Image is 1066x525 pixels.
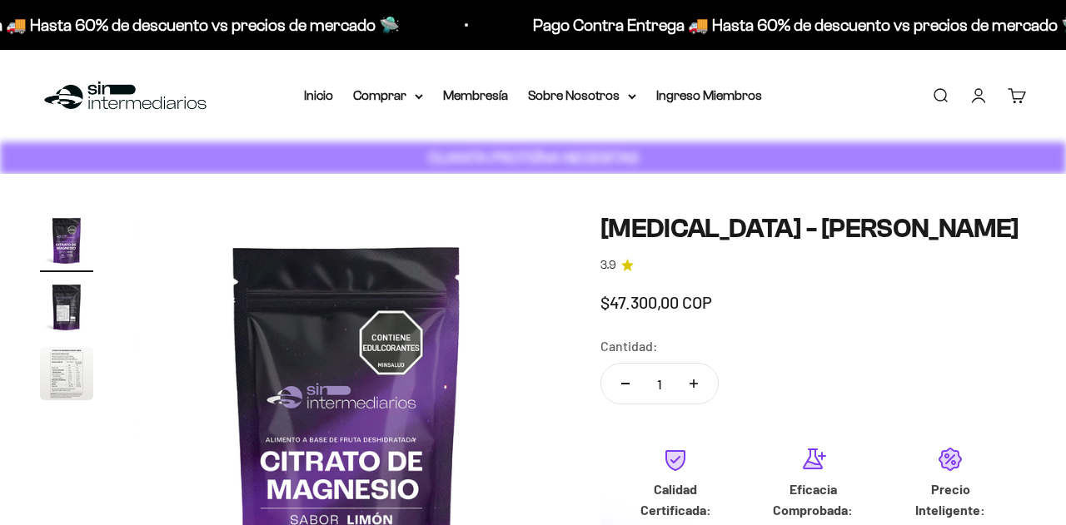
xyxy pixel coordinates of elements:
[40,214,93,267] img: Citrato de Magnesio - Sabor Limón
[40,280,93,339] button: Ir al artículo 2
[601,364,650,404] button: Reducir cantidad
[600,256,616,275] span: 3.9
[40,347,93,405] button: Ir al artículo 3
[304,88,333,102] a: Inicio
[428,149,639,166] strong: CUANTA PROTEÍNA NECESITAS
[773,481,853,518] strong: Eficacia Comprobada:
[600,214,1026,243] h1: [MEDICAL_DATA] - [PERSON_NAME]
[600,335,658,357] label: Cantidad:
[40,214,93,272] button: Ir al artículo 1
[915,481,985,518] strong: Precio Inteligente:
[40,347,93,400] img: Citrato de Magnesio - Sabor Limón
[40,280,93,334] img: Citrato de Magnesio - Sabor Limón
[670,364,718,404] button: Aumentar cantidad
[443,88,508,102] a: Membresía
[656,88,762,102] a: Ingreso Miembros
[600,289,712,315] sale-price: $47.300,00 COP
[353,85,423,106] summary: Comprar
[600,256,1026,275] a: 3.93.9 de 5.0 estrellas
[528,85,636,106] summary: Sobre Nosotros
[640,481,711,518] strong: Calidad Certificada:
